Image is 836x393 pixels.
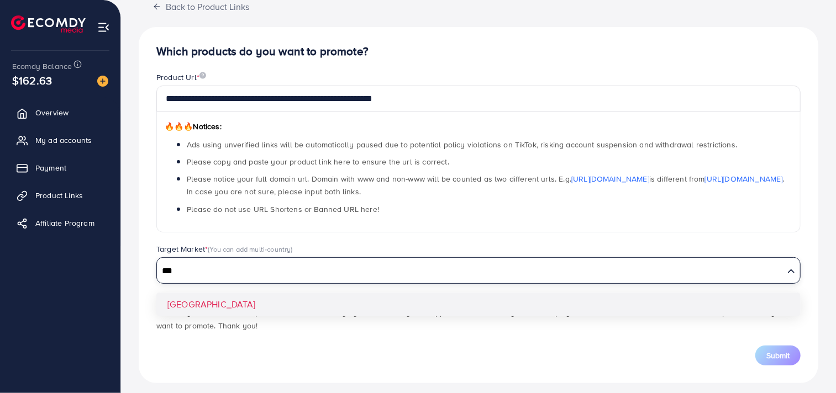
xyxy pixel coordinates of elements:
[187,173,785,197] span: Please notice your full domain url. Domain with www and non-www will be counted as two different ...
[156,257,801,284] div: Search for option
[35,162,66,173] span: Payment
[8,129,112,151] a: My ad accounts
[156,306,801,332] p: *Note: If you use unverified product links, the Ecomdy system will notify the support team to rev...
[187,204,379,215] span: Please do not use URL Shortens or Banned URL here!
[187,139,737,150] span: Ads using unverified links will be automatically paused due to potential policy violations on Tik...
[705,173,783,184] a: [URL][DOMAIN_NAME]
[199,72,206,79] img: image
[35,107,69,118] span: Overview
[158,263,783,280] input: Search for option
[97,76,108,87] img: image
[766,350,790,361] span: Submit
[97,21,110,34] img: menu
[35,135,92,146] span: My ad accounts
[187,156,449,167] span: Please copy and paste your product link here to ensure the url is correct.
[8,212,112,234] a: Affiliate Program
[156,72,206,83] label: Product Url
[208,244,292,254] span: (You can add multi-country)
[8,157,112,179] a: Payment
[156,293,801,316] li: [GEOGRAPHIC_DATA]
[8,102,112,124] a: Overview
[12,72,52,89] span: $162.63
[165,121,222,132] span: Notices:
[755,346,801,365] button: Submit
[35,190,83,201] span: Product Links
[12,61,72,72] span: Ecomdy Balance
[571,173,649,184] a: [URL][DOMAIN_NAME]
[8,184,112,206] a: Product Links
[11,15,86,33] img: logo
[156,243,293,254] label: Target Market
[35,217,94,229] span: Affiliate Program
[165,121,193,132] span: 🔥🔥🔥
[156,45,801,59] h4: Which products do you want to promote?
